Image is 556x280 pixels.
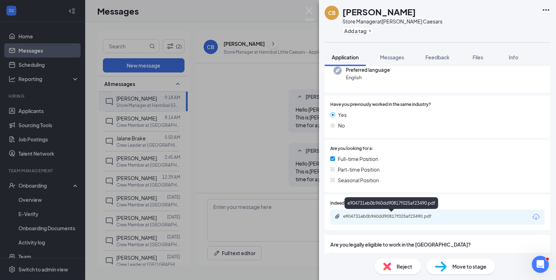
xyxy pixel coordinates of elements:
a: Paperclipe904731eb0b960dd90817f025af23490.pdf [335,214,450,220]
h1: [PERSON_NAME] [342,6,416,18]
button: PlusAdd a tag [342,27,374,34]
span: Files [473,54,483,60]
span: Application [332,54,359,60]
span: Full-time Position [338,155,378,163]
svg: Paperclip [335,214,340,219]
svg: Plus [368,29,372,33]
span: Part-time Position [338,166,380,173]
span: Messages [380,54,404,60]
svg: Download [532,213,540,221]
div: e904731eb0b960dd90817f025af23490.pdf [345,197,438,209]
span: Preferred language [346,66,390,74]
span: Have you previously worked in the same industry? [330,101,431,108]
span: Are you legally eligible to work in the [GEOGRAPHIC_DATA]? [330,241,545,248]
span: Indeed Resume [330,200,362,207]
div: Store Manager at [PERSON_NAME] Caesars [342,18,442,25]
span: yes (Correct) [338,251,368,259]
span: English [346,74,390,81]
span: Seasonal Position [338,176,379,184]
iframe: Intercom live chat [532,256,549,273]
span: Info [509,54,518,60]
span: Move to stage [452,263,486,270]
span: Feedback [425,54,450,60]
span: Are you looking for a: [330,145,373,152]
svg: Ellipses [542,6,550,14]
span: Reject [397,263,412,270]
div: e904731eb0b960dd90817f025af23490.pdf [343,214,442,219]
div: CB [328,9,336,16]
span: Yes [338,111,347,119]
span: No [338,122,345,129]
